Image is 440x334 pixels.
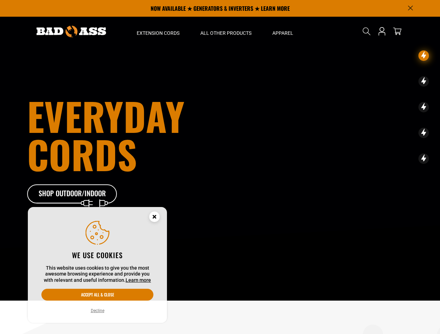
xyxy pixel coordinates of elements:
summary: Apparel [262,17,304,46]
span: All Other Products [200,30,251,36]
h2: We use cookies [41,250,153,260]
img: Bad Ass Extension Cords [37,26,106,37]
a: Learn more [126,277,151,283]
button: Accept all & close [41,289,153,301]
p: This website uses cookies to give you the most awesome browsing experience and provide you with r... [41,265,153,284]
summary: All Other Products [190,17,262,46]
aside: Cookie Consent [28,207,167,323]
span: Extension Cords [137,30,179,36]
button: Decline [89,307,106,314]
summary: Extension Cords [126,17,190,46]
h1: Everyday cords [27,97,259,173]
a: Shop Outdoor/Indoor [27,184,118,204]
span: Apparel [272,30,293,36]
summary: Search [361,26,372,37]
